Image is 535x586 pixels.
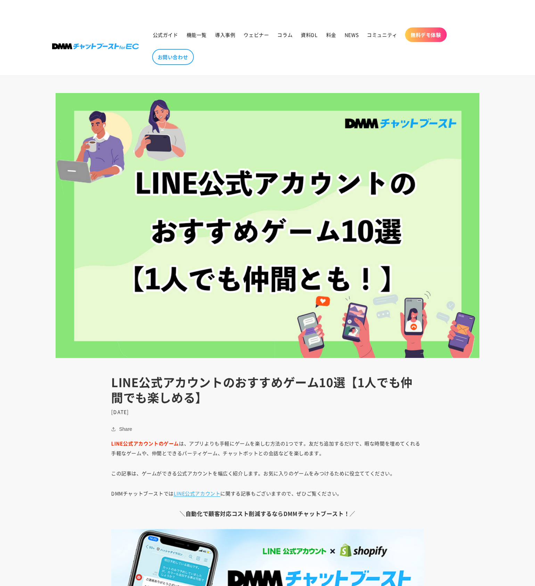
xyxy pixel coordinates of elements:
[215,32,235,38] span: 導入事例
[277,32,293,38] span: コラム
[111,438,424,458] p: は、アプリよりも手軽にゲームを楽しむ方法の1つです。友だち追加するだけで、暇な時間を埋めてくれる手軽なゲームや、仲間とできるパーティゲーム、チャットボットとの会話などを楽しめます。
[56,93,479,358] img: LINE公式アカウントのおすすめゲーム10選【1人でも仲間でも楽しめる】
[111,425,134,433] button: Share
[111,468,424,478] p: この記事は、ゲームができる公式アカウントを幅広く紹介します。お気に入りのゲームをみつけるために役立ててください。
[111,408,129,415] time: [DATE]
[111,488,424,498] p: DMMチャットブーストでは に関する記事もございますので、ぜひご覧ください。
[326,32,336,38] span: 料金
[273,27,297,42] a: コラム
[52,43,139,49] img: 株式会社DMM Boost
[182,27,211,42] a: 機能一覧
[111,440,179,447] strong: LINE公式アカウントのゲーム
[180,509,355,518] b: ＼自動化で顧客対応コスト削減するならDMMチャットブースト！／
[363,27,402,42] a: コミュニティ
[322,27,340,42] a: 料金
[411,32,441,38] span: 無料デモ体験
[297,27,322,42] a: 資料DL
[239,27,273,42] a: ウェビナー
[367,32,397,38] span: コミュニティ
[340,27,363,42] a: NEWS
[345,32,359,38] span: NEWS
[174,490,221,497] a: LINE公式アカウント
[158,54,188,60] span: お問い合わせ
[211,27,239,42] a: 導入事例
[244,32,269,38] span: ウェビナー
[153,32,178,38] span: 公式ガイド
[149,27,182,42] a: 公式ガイド
[187,32,207,38] span: 機能一覧
[405,27,447,42] a: 無料デモ体験
[301,32,318,38] span: 資料DL
[152,49,194,65] a: お問い合わせ
[111,375,424,405] h1: LINE公式アカウントのおすすめゲーム10選【1人でも仲間でも楽しめる】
